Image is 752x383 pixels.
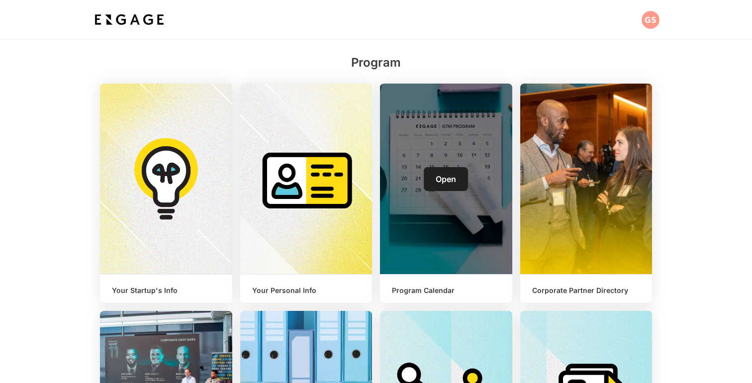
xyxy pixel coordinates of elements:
h6: Your Startup's Info [112,287,220,295]
h6: Corporate Partner Directory [532,287,641,295]
img: bdf1fb74-1727-4ba0-a5bd-bc74ae9fc70b.jpeg [93,11,166,29]
button: Open profile menu [642,11,659,29]
h6: Program Calendar [392,287,500,295]
span: Open [436,174,456,184]
a: Open [424,167,468,191]
img: Profile picture of Gareth Sudul [642,11,659,29]
h6: Your Personal Info [252,287,361,295]
h2: Program [100,54,652,76]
